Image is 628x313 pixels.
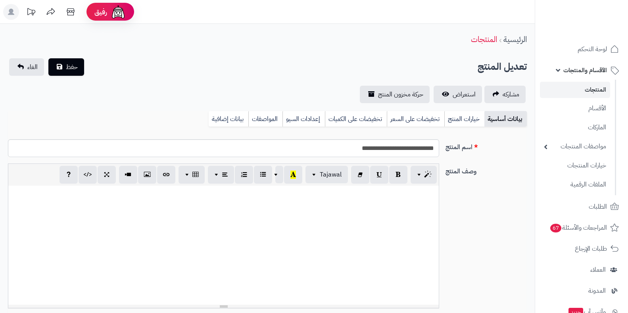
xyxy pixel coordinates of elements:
a: الغاء [9,58,44,76]
span: رفيق [94,7,107,17]
a: طلبات الإرجاع [540,239,623,258]
span: لوحة التحكم [578,44,607,55]
a: المدونة [540,281,623,300]
a: تخفيضات على الكميات [325,111,387,127]
a: بيانات أساسية [484,111,527,127]
span: طلبات الإرجاع [575,243,607,254]
img: ai-face.png [110,4,126,20]
a: بيانات إضافية [209,111,248,127]
a: استعراض [434,86,482,103]
a: الرئيسية [503,33,527,45]
a: حركة مخزون المنتج [360,86,430,103]
span: الأقسام والمنتجات [563,65,607,76]
h2: تعديل المنتج [478,59,527,75]
a: العملاء [540,260,623,279]
span: الطلبات [589,201,607,212]
button: حفظ [48,58,84,76]
a: خيارات المنتج [444,111,484,127]
a: الملفات الرقمية [540,176,610,193]
a: خيارات المنتجات [540,157,610,174]
a: الأقسام [540,100,610,117]
a: المنتجات [471,33,497,45]
label: اسم المنتج [442,139,530,152]
span: المدونة [588,285,606,296]
a: تحديثات المنصة [21,4,41,22]
a: إعدادات السيو [282,111,325,127]
span: حفظ [66,62,78,72]
a: الطلبات [540,197,623,216]
a: تخفيضات على السعر [387,111,444,127]
span: الغاء [27,62,38,72]
button: Tajawal [305,166,348,183]
span: استعراض [453,90,476,99]
label: وصف المنتج [442,163,530,176]
a: مشاركه [484,86,526,103]
a: المواصفات [248,111,282,127]
span: المراجعات والأسئلة [549,222,607,233]
a: لوحة التحكم [540,40,623,59]
span: حركة مخزون المنتج [378,90,423,99]
span: 67 [550,224,561,232]
img: logo-2.png [574,22,620,39]
a: مواصفات المنتجات [540,138,610,155]
a: المراجعات والأسئلة67 [540,218,623,237]
span: العملاء [590,264,606,275]
span: Tajawal [320,170,342,179]
span: مشاركه [503,90,519,99]
a: الماركات [540,119,610,136]
a: المنتجات [540,82,610,98]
